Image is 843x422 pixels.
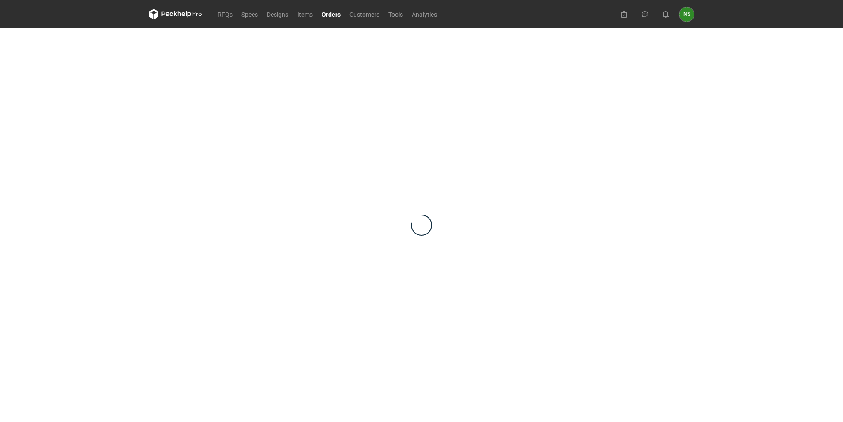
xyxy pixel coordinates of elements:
a: Items [293,9,317,19]
a: Analytics [407,9,441,19]
a: Tools [384,9,407,19]
button: NS [679,7,694,22]
div: Natalia Stępak [679,7,694,22]
a: Specs [237,9,262,19]
a: RFQs [213,9,237,19]
svg: Packhelp Pro [149,9,202,19]
a: Orders [317,9,345,19]
a: Designs [262,9,293,19]
a: Customers [345,9,384,19]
